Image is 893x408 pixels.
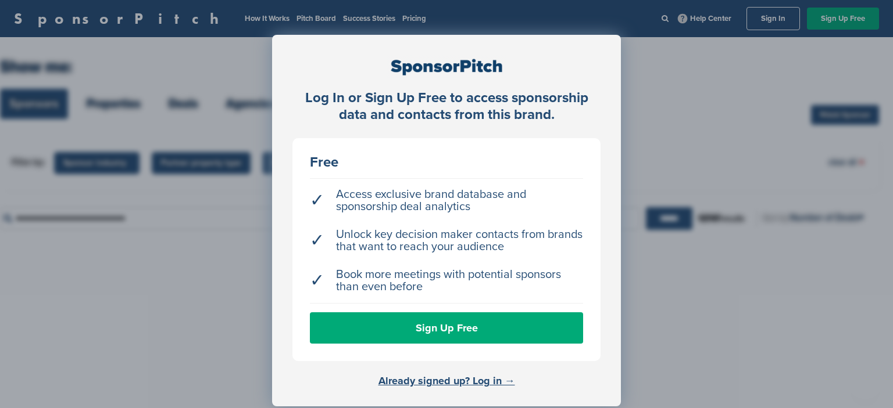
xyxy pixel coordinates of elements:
[310,234,324,247] span: ✓
[378,374,515,387] a: Already signed up? Log in →
[310,312,583,344] a: Sign Up Free
[310,156,583,169] div: Free
[310,263,583,299] li: Book more meetings with potential sponsors than even before
[292,90,601,124] div: Log In or Sign Up Free to access sponsorship data and contacts from this brand.
[310,183,583,219] li: Access exclusive brand database and sponsorship deal analytics
[846,362,884,399] iframe: Button to launch messaging window
[310,194,324,207] span: ✓
[310,275,324,287] span: ✓
[310,223,583,259] li: Unlock key decision maker contacts from brands that want to reach your audience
